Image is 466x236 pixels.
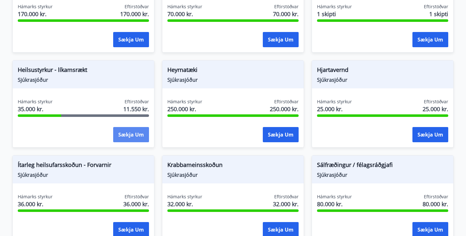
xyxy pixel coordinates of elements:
button: Sækja um [113,32,149,47]
span: 32.000 kr. [273,200,299,208]
span: 36.000 kr. [123,200,149,208]
span: 36.000 kr. [18,200,53,208]
button: Sækja um [263,32,299,47]
span: 70.000 kr. [167,10,202,18]
span: Hámarks styrkur [167,194,202,200]
span: Heilsustyrkur - líkamsrækt [18,66,149,76]
span: 170.000 kr. [120,10,149,18]
span: Sjúkrasjóður [18,76,149,83]
span: Eftirstöðvar [274,3,299,10]
span: Sjúkrasjóður [317,171,448,178]
span: Hámarks styrkur [18,3,53,10]
span: 25.000 kr. [317,105,352,113]
span: Sjúkrasjóður [167,171,299,178]
span: Sjúkrasjóður [317,76,448,83]
span: Sjúkrasjóður [18,171,149,178]
span: Eftirstöðvar [274,194,299,200]
button: Sækja um [412,127,448,142]
span: Hjartavernd [317,66,448,76]
span: Hámarks styrkur [167,3,202,10]
button: Sækja um [412,32,448,47]
span: Hámarks styrkur [167,99,202,105]
span: Eftirstöðvar [424,3,448,10]
span: Eftirstöðvar [125,3,149,10]
span: Eftirstöðvar [424,194,448,200]
span: Hámarks styrkur [317,194,352,200]
span: Eftirstöðvar [274,99,299,105]
button: Sækja um [263,127,299,142]
span: 70.000 kr. [273,10,299,18]
span: 250.000 kr. [270,105,299,113]
span: 1 skipti [317,10,352,18]
span: 250.000 kr. [167,105,202,113]
span: 25.000 kr. [423,105,448,113]
span: Ítarleg heilsufarsskoðun - Forvarnir [18,161,149,171]
span: Krabbameinsskoðun [167,161,299,171]
span: Heyrnatæki [167,66,299,76]
span: Hámarks styrkur [18,99,53,105]
span: Hámarks styrkur [317,3,352,10]
span: 11.550 kr. [123,105,149,113]
span: Eftirstöðvar [125,194,149,200]
span: Hámarks styrkur [317,99,352,105]
span: Sálfræðingur / félagsráðgjafi [317,161,448,171]
span: 35.000 kr. [18,105,53,113]
span: Eftirstöðvar [424,99,448,105]
span: 170.000 kr. [18,10,53,18]
span: Eftirstöðvar [125,99,149,105]
span: 32.000 kr. [167,200,202,208]
span: 80.000 kr. [423,200,448,208]
span: 80.000 kr. [317,200,352,208]
span: Hámarks styrkur [18,194,53,200]
span: Sjúkrasjóður [167,76,299,83]
button: Sækja um [113,127,149,142]
span: 1 skipti [429,10,448,18]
